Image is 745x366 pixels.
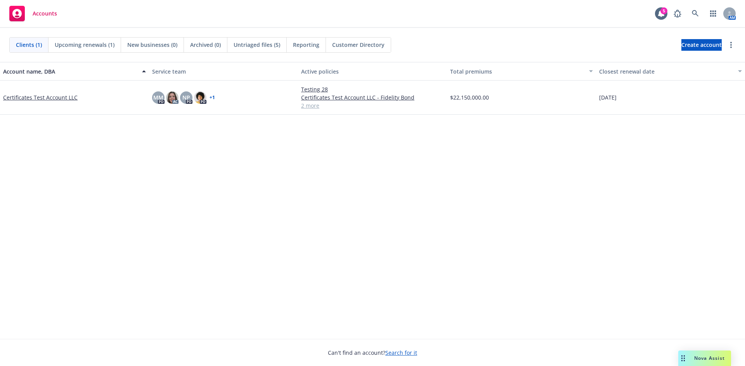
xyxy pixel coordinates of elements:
span: NP [182,93,190,101]
span: Can't find an account? [328,349,417,357]
span: Reporting [293,41,319,49]
span: New businesses (0) [127,41,177,49]
span: Accounts [33,10,57,17]
div: Service team [152,67,295,76]
span: Customer Directory [332,41,385,49]
a: Accounts [6,3,60,24]
div: Active policies [301,67,444,76]
button: Total premiums [447,62,596,81]
span: [DATE] [599,93,617,101]
span: Upcoming renewals (1) [55,41,114,49]
span: Untriaged files (5) [234,41,280,49]
a: + 1 [210,95,215,100]
a: Certificates Test Account LLC - Fidelity Bond [301,93,444,101]
div: Account name, DBA [3,67,137,76]
img: photo [166,91,178,104]
span: MM [153,93,163,101]
button: Active policies [298,62,447,81]
span: Clients (1) [16,41,42,49]
a: 2 more [301,101,444,110]
a: Testing 28 [301,85,444,93]
div: Closest renewal date [599,67,733,76]
a: Create account [681,39,722,51]
button: Service team [149,62,298,81]
a: more [726,40,736,50]
div: 5 [660,7,667,14]
a: Report a Bug [670,6,685,21]
span: Nova Assist [694,355,725,361]
div: Total premiums [450,67,584,76]
a: Search [688,6,703,21]
img: photo [194,91,206,104]
button: Closest renewal date [596,62,745,81]
span: Archived (0) [190,41,221,49]
button: Nova Assist [678,351,731,366]
a: Certificates Test Account LLC [3,93,78,101]
a: Switch app [705,6,721,21]
span: Create account [681,38,722,52]
a: Search for it [385,349,417,356]
span: $22,150,000.00 [450,93,489,101]
div: Drag to move [678,351,688,366]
